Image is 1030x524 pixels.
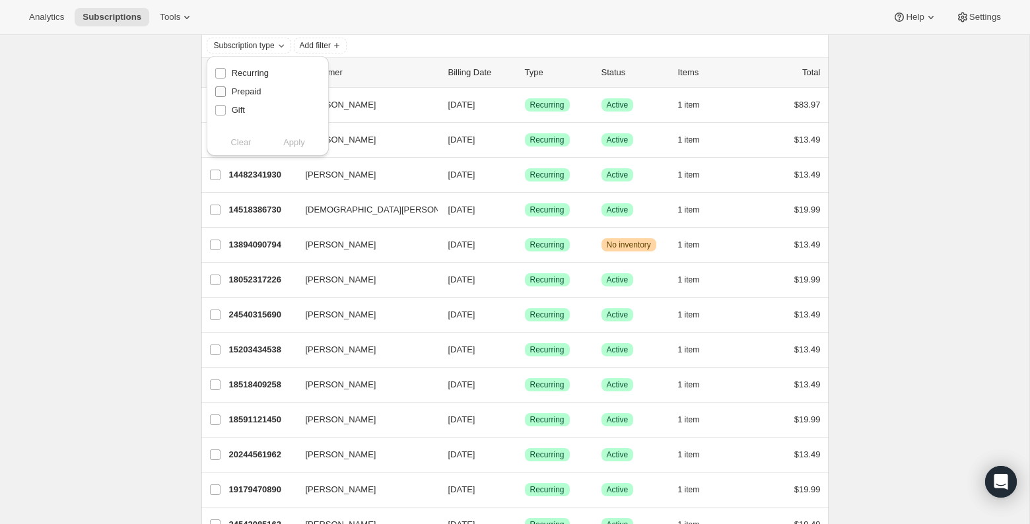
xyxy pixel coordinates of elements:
[298,409,430,430] button: [PERSON_NAME]
[530,449,565,460] span: Recurring
[530,135,565,145] span: Recurring
[294,38,347,53] button: Add filter
[607,379,629,390] span: Active
[530,379,565,390] span: Recurring
[530,205,565,215] span: Recurring
[607,344,629,355] span: Active
[678,310,700,320] span: 1 item
[802,66,820,79] p: Total
[232,105,245,115] span: Gift
[678,205,700,215] span: 1 item
[83,12,141,22] span: Subscriptions
[530,484,565,495] span: Recurring
[678,275,700,285] span: 1 item
[794,414,821,424] span: $19.99
[678,131,714,149] button: 1 item
[306,273,376,286] span: [PERSON_NAME]
[601,66,668,79] p: Status
[229,413,295,426] p: 18591121450
[607,449,629,460] span: Active
[607,170,629,180] span: Active
[985,466,1017,498] div: Open Intercom Messenger
[306,168,376,181] span: [PERSON_NAME]
[678,379,700,390] span: 1 item
[298,164,430,185] button: [PERSON_NAME]
[298,444,430,465] button: [PERSON_NAME]
[607,310,629,320] span: Active
[298,479,430,500] button: [PERSON_NAME]
[448,449,475,459] span: [DATE]
[530,100,565,110] span: Recurring
[948,8,1009,26] button: Settings
[530,170,565,180] span: Recurring
[298,129,430,150] button: [PERSON_NAME]
[969,12,1001,22] span: Settings
[229,271,821,289] div: 18052317226[PERSON_NAME][DATE]SuccessRecurringSuccessActive1 item$19.99
[152,8,201,26] button: Tools
[298,339,430,360] button: [PERSON_NAME]
[229,480,821,499] div: 19179470890[PERSON_NAME][DATE]SuccessRecurringSuccessActive1 item$19.99
[678,201,714,219] button: 1 item
[607,100,629,110] span: Active
[794,135,821,145] span: $13.49
[306,378,376,391] span: [PERSON_NAME]
[530,414,565,425] span: Recurring
[530,275,565,285] span: Recurring
[448,66,514,79] p: Billing Date
[229,341,821,359] div: 15203434538[PERSON_NAME][DATE]SuccessRecurringSuccessActive1 item$13.49
[678,344,700,355] span: 1 item
[306,238,376,251] span: [PERSON_NAME]
[229,306,821,324] div: 24540315690[PERSON_NAME][DATE]SuccessRecurringSuccessActive1 item$13.49
[448,379,475,389] span: [DATE]
[678,166,714,184] button: 1 item
[306,98,376,112] span: [PERSON_NAME]
[232,68,269,78] span: Recurring
[229,238,295,251] p: 13894090794
[298,94,430,115] button: [PERSON_NAME]
[29,12,64,22] span: Analytics
[306,448,376,461] span: [PERSON_NAME]
[229,308,295,321] p: 24540315690
[229,131,821,149] div: 19173965866[PERSON_NAME][DATE]SuccessRecurringSuccessActive1 item$13.49
[678,445,714,464] button: 1 item
[678,135,700,145] span: 1 item
[678,100,700,110] span: 1 item
[298,199,430,220] button: [DEMOGRAPHIC_DATA][PERSON_NAME]
[448,135,475,145] span: [DATE]
[794,100,821,110] span: $83.97
[794,449,821,459] span: $13.49
[678,480,714,499] button: 1 item
[229,236,821,254] div: 13894090794[PERSON_NAME][DATE]SuccessRecurringWarningNo inventory1 item$13.49
[794,310,821,319] span: $13.49
[794,484,821,494] span: $19.99
[448,484,475,494] span: [DATE]
[794,379,821,389] span: $13.49
[794,275,821,284] span: $19.99
[530,344,565,355] span: Recurring
[525,66,591,79] div: Type
[448,170,475,180] span: [DATE]
[229,201,821,219] div: 14518386730[DEMOGRAPHIC_DATA][PERSON_NAME][DATE]SuccessRecurringSuccessActive1 item$19.99
[906,12,924,22] span: Help
[306,413,376,426] span: [PERSON_NAME]
[229,483,295,496] p: 19179470890
[306,483,376,496] span: [PERSON_NAME]
[885,8,945,26] button: Help
[214,40,275,51] span: Subscription type
[229,96,821,114] div: 24537694250[PERSON_NAME][DATE]SuccessRecurringSuccessActive1 item$83.97
[678,376,714,394] button: 1 item
[448,414,475,424] span: [DATE]
[794,240,821,249] span: $13.49
[678,306,714,324] button: 1 item
[607,240,651,250] span: No inventory
[306,203,472,216] span: [DEMOGRAPHIC_DATA][PERSON_NAME]
[229,343,295,356] p: 15203434538
[229,448,295,461] p: 20244561962
[229,166,821,184] div: 14482341930[PERSON_NAME][DATE]SuccessRecurringSuccessActive1 item$13.49
[229,66,821,79] div: IDCustomerBilling DateTypeStatusItemsTotal
[75,8,149,26] button: Subscriptions
[530,310,565,320] span: Recurring
[229,445,821,464] div: 20244561962[PERSON_NAME][DATE]SuccessRecurringSuccessActive1 item$13.49
[448,275,475,284] span: [DATE]
[306,343,376,356] span: [PERSON_NAME]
